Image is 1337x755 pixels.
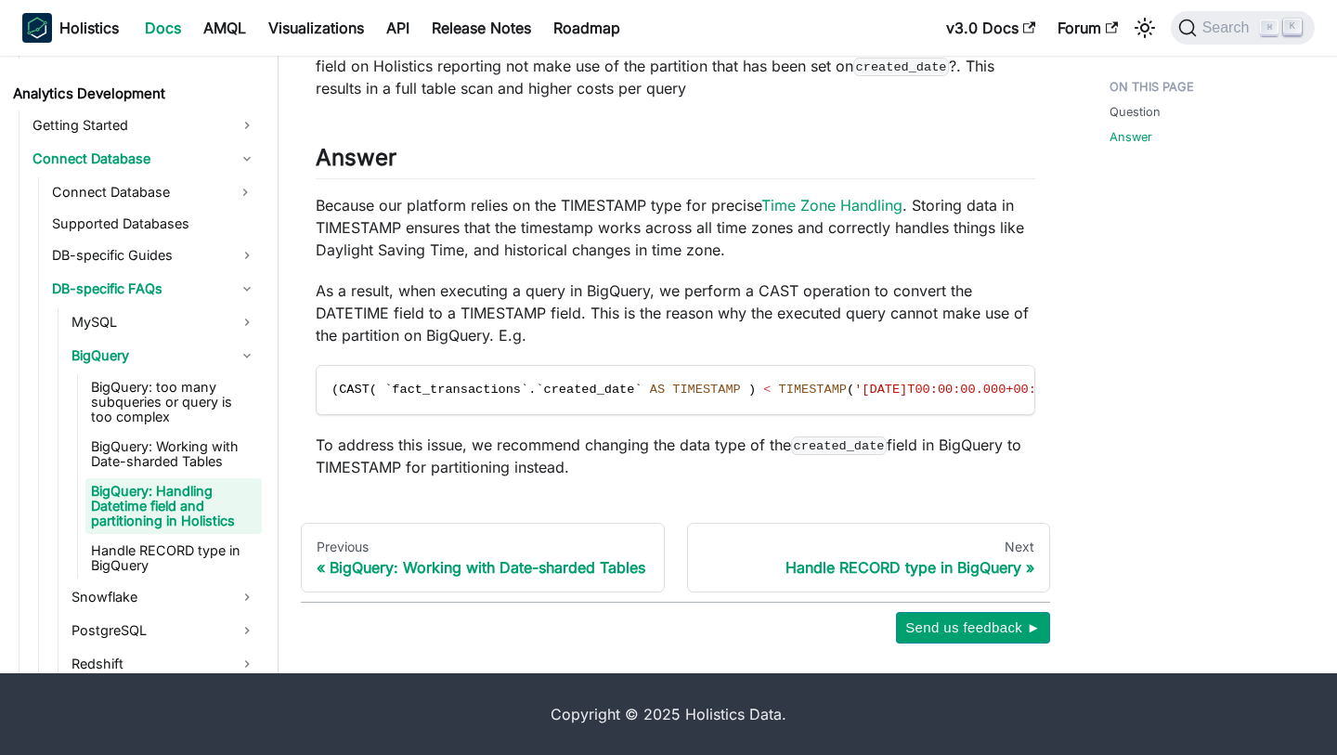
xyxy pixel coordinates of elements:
span: ( [847,383,854,397]
p: As a result, when executing a query in BigQuery, we perform a CAST operation to convert the DATET... [316,280,1035,346]
p: Because our platform relies on the TIMESTAMP type for precise . Storing data in TIMESTAMP ensures... [316,194,1035,261]
div: BigQuery: Working with Date-sharded Tables [317,558,649,577]
a: Visualizations [257,13,375,43]
code: created_date [791,436,887,455]
a: BigQuery: too many subqueries or query is too complex [85,374,262,430]
p: I have set the my DATETIME field on BigQuery as partition field. Why does filtering this field on... [316,33,1035,99]
a: v3.0 Docs [935,13,1046,43]
span: < [763,383,771,397]
a: BigQuery [66,341,262,371]
a: Answer [1110,128,1152,146]
a: NextHandle RECORD type in BigQuery [687,523,1051,593]
span: created_date [544,383,635,397]
a: Release Notes [421,13,542,43]
img: Holistics [22,13,52,43]
div: Handle RECORD type in BigQuery [703,558,1035,577]
span: CAST [339,383,370,397]
a: PostgreSQL [66,616,262,645]
a: Time Zone Handling [761,196,902,215]
div: Next [703,539,1035,555]
span: . [528,383,536,397]
a: Analytics Development [7,81,262,107]
span: '[DATE]T00:00:00.000+00:00' [854,383,1058,397]
b: Holistics [59,17,119,39]
span: TIMESTAMP [672,383,740,397]
h2: Answer [316,144,1035,179]
a: DB-specific Guides [46,241,262,270]
span: ` [384,383,392,397]
span: ` [634,383,642,397]
nav: Docs pages [301,523,1050,593]
a: Getting Started [27,111,262,140]
span: ) [748,383,756,397]
a: HolisticsHolistics [22,13,119,43]
span: ( [370,383,377,397]
a: Handle RECORD type in BigQuery [85,538,262,579]
span: ` [536,383,543,397]
kbd: ⌘ [1260,20,1279,36]
a: AMQL [192,13,257,43]
a: Connect Database [46,177,228,207]
a: Roadmap [542,13,631,43]
button: Expand sidebar category 'Connect Database' [228,177,262,207]
a: Connect Database [27,144,262,174]
kbd: K [1283,19,1302,35]
button: Switch between dark and light mode (currently light mode) [1130,13,1160,43]
a: BigQuery: Handling Datetime field and partitioning in Holistics [85,478,262,534]
button: Send us feedback ► [896,612,1050,644]
div: Copyright © 2025 Holistics Data. [78,703,1259,725]
a: BigQuery: Working with Date-sharded Tables [85,434,262,475]
span: fact_transactions [392,383,521,397]
button: Search (Command+K) [1171,11,1315,45]
a: MySQL [66,307,262,337]
a: Question [1110,103,1161,121]
span: ` [521,383,528,397]
span: TIMESTAMP [779,383,847,397]
a: Forum [1046,13,1129,43]
a: Snowflake [66,582,262,612]
div: Previous [317,539,649,555]
p: To address this issue, we recommend changing the data type of the field in BigQuery to TIMESTAMP ... [316,434,1035,478]
a: API [375,13,421,43]
a: DB-specific FAQs [46,274,262,304]
span: Search [1197,20,1261,36]
a: Docs [134,13,192,43]
a: PreviousBigQuery: Working with Date-sharded Tables [301,523,665,593]
a: Redshift [66,649,262,679]
a: Supported Databases [46,211,262,237]
span: Send us feedback ► [905,616,1041,640]
span: AS [650,383,665,397]
code: created_date [853,58,949,76]
span: ( [331,383,339,397]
